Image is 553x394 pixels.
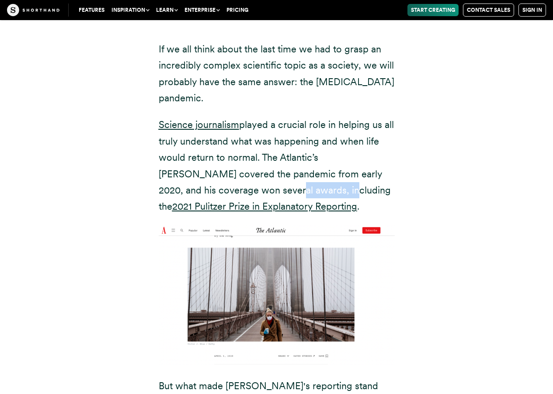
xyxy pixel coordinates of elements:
[159,117,395,214] p: played a crucial role in helping us all truly understand what was happening and when life would r...
[159,225,395,365] img: Screenshot from The Atlantic, with a large image showing someone in a medical mask and a large co...
[159,41,395,107] p: If we all think about the last time we had to grasp an incredibly complex scientific topic as a s...
[159,119,239,130] a: Science journalism
[108,4,153,16] button: Inspiration
[223,4,252,16] a: Pricing
[407,4,459,16] a: Start Creating
[518,3,546,17] a: Sign in
[75,4,108,16] a: Features
[172,200,357,212] a: 2021 Pulitzer Prize in Explanatory Reporting
[7,4,59,16] img: The Craft
[181,4,223,16] button: Enterprise
[153,4,181,16] button: Learn
[463,3,514,17] a: Contact Sales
